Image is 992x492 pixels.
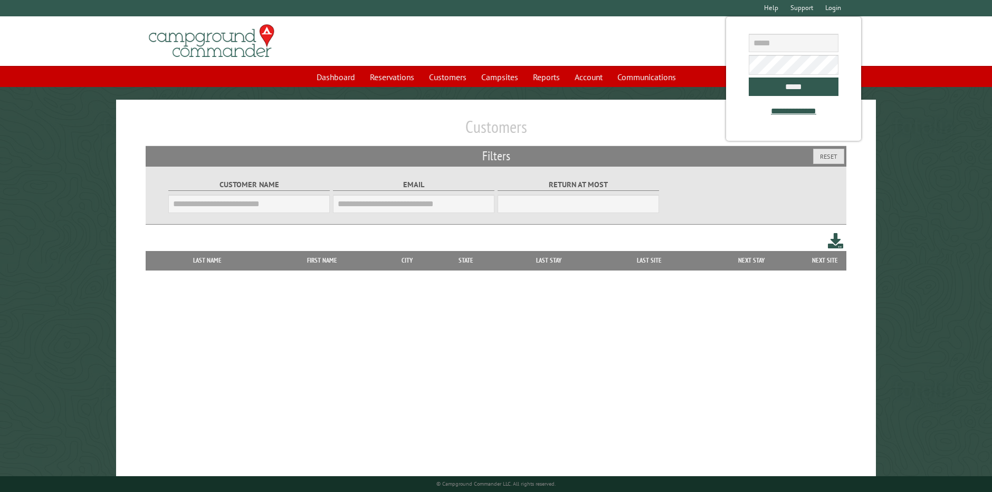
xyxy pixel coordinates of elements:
[146,146,846,166] h2: Filters
[151,251,263,270] th: Last Name
[146,21,278,62] img: Campground Commander
[813,149,844,164] button: Reset
[699,251,804,270] th: Next Stay
[475,67,524,87] a: Campsites
[146,117,846,146] h1: Customers
[310,67,361,87] a: Dashboard
[498,179,659,191] label: Return at most
[599,251,699,270] th: Last Site
[263,251,381,270] th: First Name
[364,67,421,87] a: Reservations
[611,67,682,87] a: Communications
[568,67,609,87] a: Account
[828,231,843,250] a: Download this customer list (.csv)
[433,251,498,270] th: State
[804,251,846,270] th: Next Site
[333,179,494,191] label: Email
[423,67,473,87] a: Customers
[527,67,566,87] a: Reports
[436,480,556,487] small: © Campground Commander LLC. All rights reserved.
[498,251,599,270] th: Last Stay
[381,251,433,270] th: City
[168,179,330,191] label: Customer Name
